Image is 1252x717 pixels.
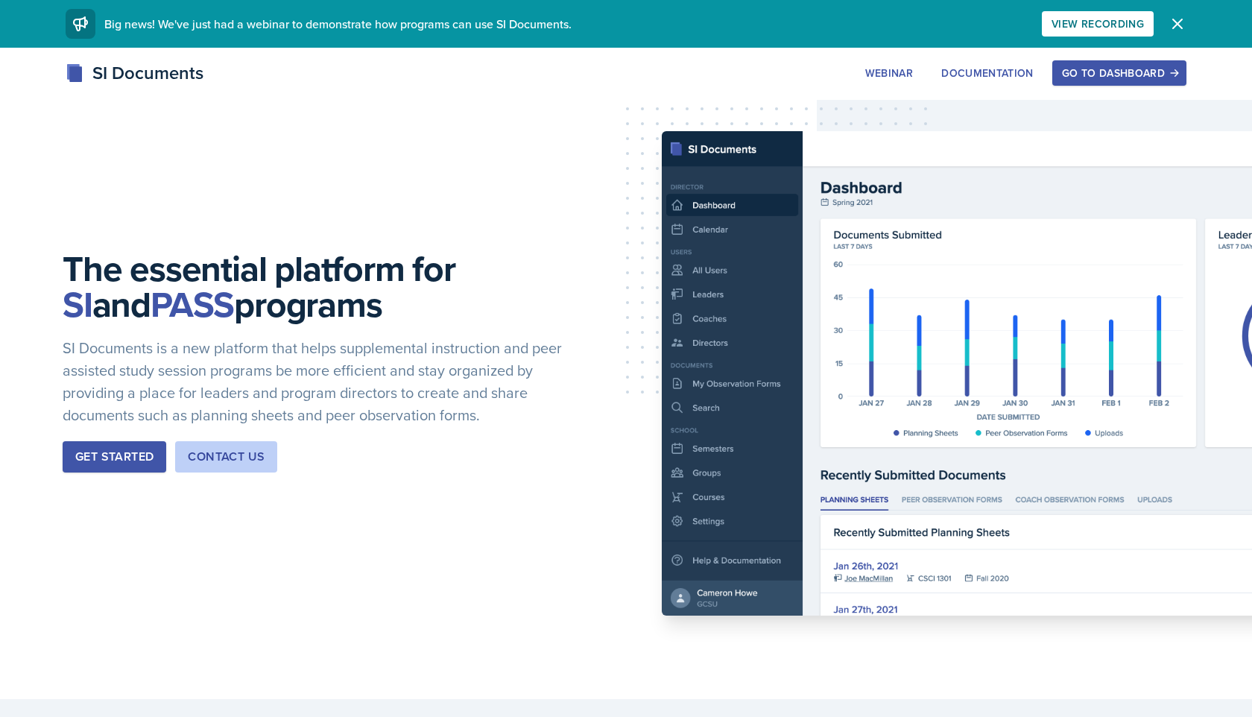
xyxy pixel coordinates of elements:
button: Webinar [856,60,923,86]
div: Documentation [941,67,1034,79]
button: Get Started [63,441,166,473]
button: Documentation [932,60,1043,86]
div: Get Started [75,448,154,466]
button: Go to Dashboard [1052,60,1186,86]
div: View Recording [1052,18,1144,30]
div: Contact Us [188,448,265,466]
button: Contact Us [175,441,277,473]
button: View Recording [1042,11,1154,37]
div: SI Documents [66,60,203,86]
span: Big news! We've just had a webinar to demonstrate how programs can use SI Documents. [104,16,572,32]
div: Go to Dashboard [1062,67,1177,79]
div: Webinar [865,67,913,79]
